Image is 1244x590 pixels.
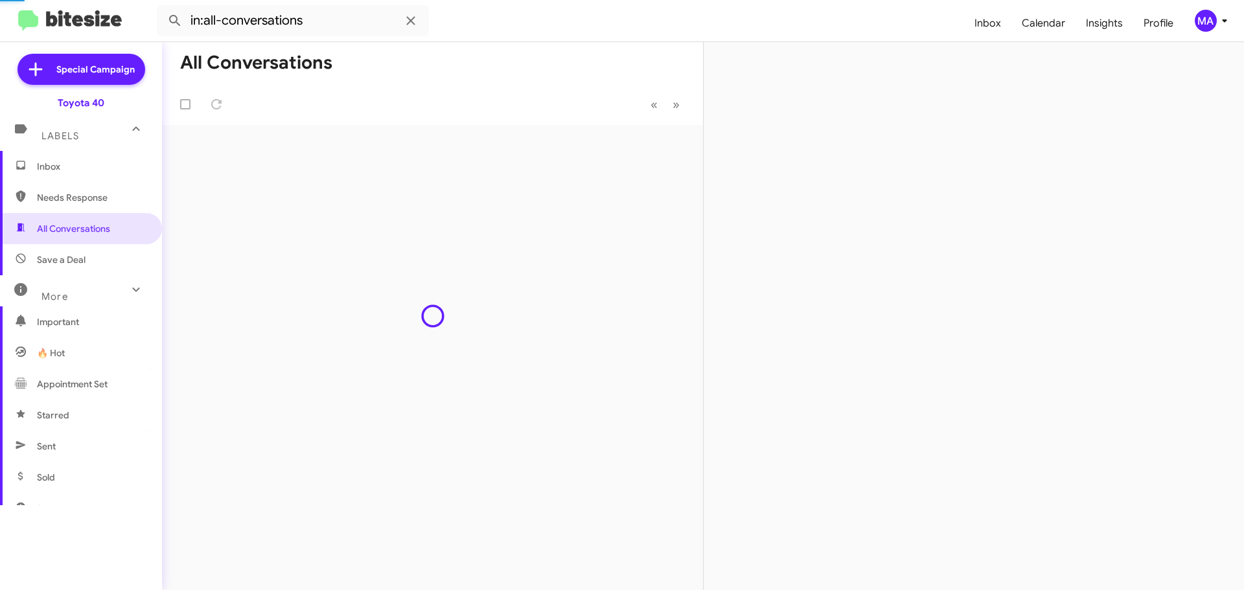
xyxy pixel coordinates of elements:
a: Calendar [1011,5,1076,42]
span: Labels [41,130,79,142]
span: Sold [37,471,55,484]
a: Inbox [964,5,1011,42]
span: Special Campaign [56,63,135,76]
a: Profile [1133,5,1184,42]
nav: Page navigation example [643,91,687,118]
span: Starred [37,409,69,422]
span: Important [37,315,147,328]
button: Previous [643,91,665,118]
span: 🔥 Hot [37,346,65,359]
span: Save a Deal [37,253,86,266]
button: MA [1184,10,1230,32]
button: Next [665,91,687,118]
a: Special Campaign [17,54,145,85]
span: « [651,96,658,113]
div: Toyota 40 [58,96,104,109]
h1: All Conversations [180,52,332,73]
span: Appointment Set [37,378,108,391]
span: » [673,96,680,113]
span: More [41,291,68,302]
span: Sent [37,440,56,453]
a: Insights [1076,5,1133,42]
span: Needs Response [37,191,147,204]
span: Inbox [37,160,147,173]
span: Sold Responded [37,502,106,515]
div: MA [1195,10,1217,32]
span: All Conversations [37,222,110,235]
input: Search [157,5,429,36]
